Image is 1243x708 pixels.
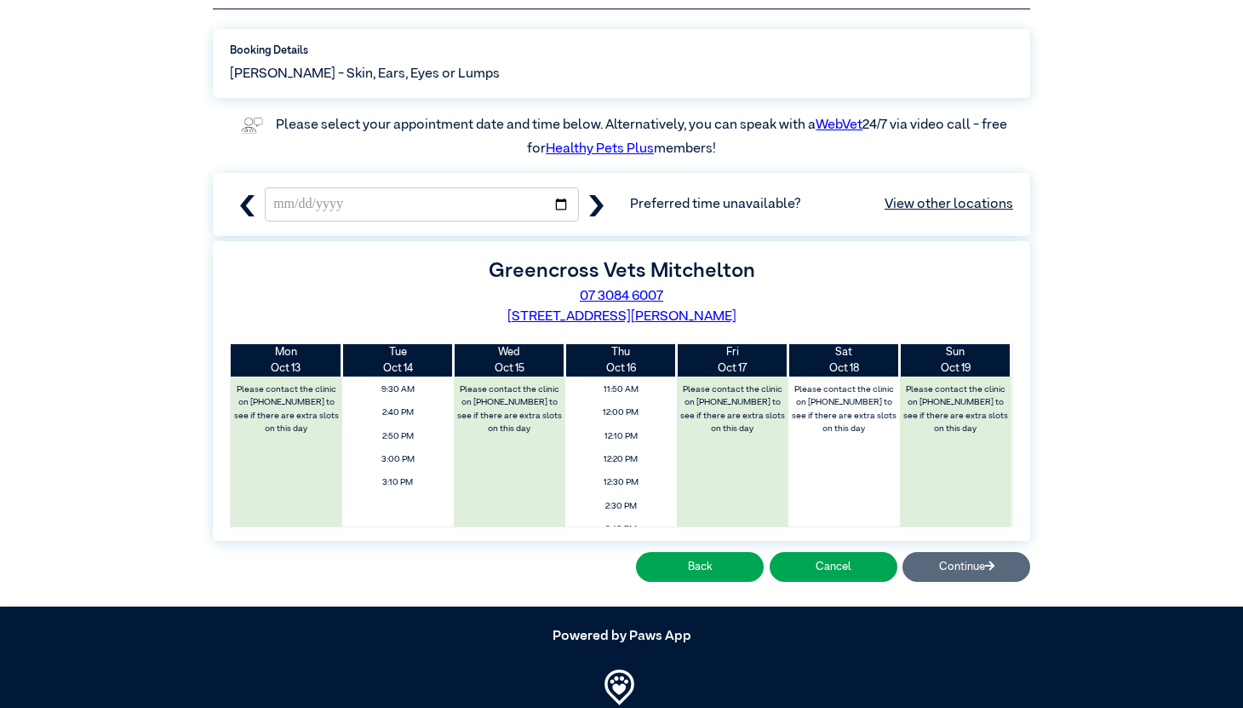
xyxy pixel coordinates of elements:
span: 2:30 PM [570,497,672,516]
span: 12:20 PM [570,450,672,469]
button: Back [636,552,764,582]
label: Greencross Vets Mitchelton [489,261,755,281]
span: 9:30 AM [347,380,450,400]
span: [PERSON_NAME] - Skin, Ears, Eyes or Lumps [230,64,500,84]
label: Please contact the clinic on [PHONE_NUMBER] to see if there are extra slots on this day [232,380,341,439]
button: Cancel [770,552,897,582]
span: 3:00 PM [347,450,450,469]
span: 2:40 PM [347,403,450,423]
span: 2:40 PM [570,520,672,539]
a: Healthy Pets Plus [546,142,654,156]
a: View other locations [885,194,1013,215]
h5: Powered by Paws App [213,629,1030,645]
span: 3:10 PM [347,473,450,492]
th: Oct 19 [900,344,1011,377]
label: Please contact the clinic on [PHONE_NUMBER] to see if there are extra slots on this day [678,380,787,439]
a: 07 3084 6007 [580,290,663,303]
a: [STREET_ADDRESS][PERSON_NAME] [507,310,736,324]
label: Please contact the clinic on [PHONE_NUMBER] to see if there are extra slots on this day [455,380,564,439]
span: 12:30 PM [570,473,672,492]
span: 2:50 PM [347,427,450,446]
span: Preferred time unavailable? [630,194,1013,215]
span: 12:10 PM [570,427,672,446]
img: vet [236,112,268,139]
span: 12:00 PM [570,403,672,423]
th: Oct 15 [454,344,565,377]
th: Oct 13 [231,344,342,377]
th: Oct 17 [677,344,788,377]
label: Please select your appointment date and time below. Alternatively, you can speak with a 24/7 via ... [276,118,1010,156]
label: Booking Details [230,43,1013,59]
th: Oct 14 [342,344,454,377]
a: WebVet [816,118,862,132]
label: Please contact the clinic on [PHONE_NUMBER] to see if there are extra slots on this day [901,380,1010,439]
th: Oct 18 [788,344,900,377]
label: Please contact the clinic on [PHONE_NUMBER] to see if there are extra slots on this day [789,380,898,439]
th: Oct 16 [565,344,677,377]
span: 11:50 AM [570,380,672,400]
